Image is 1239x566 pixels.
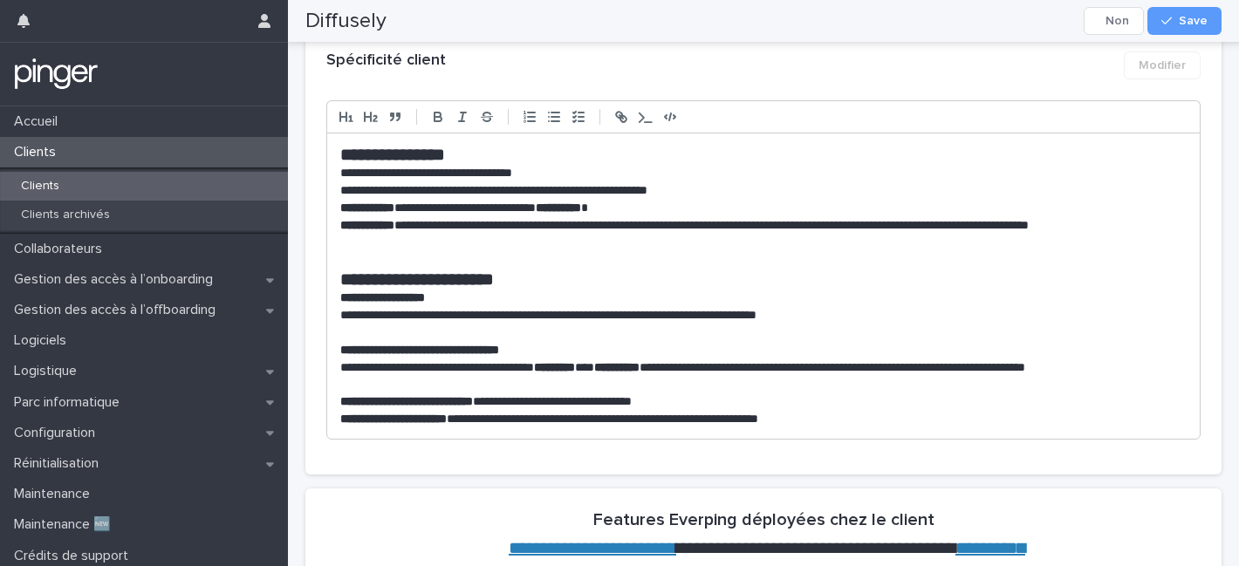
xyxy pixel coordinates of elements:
[7,455,113,472] p: Réinitialisation
[7,486,104,502] p: Maintenance
[7,516,125,533] p: Maintenance 🆕
[1179,15,1208,27] span: Save
[305,9,387,34] h2: Diffusely
[7,394,133,411] p: Parc informatique
[7,271,227,288] p: Gestion des accès à l’onboarding
[1139,57,1186,74] span: Modifier
[593,509,934,530] h2: Features Everping déployées chez le client
[1147,7,1222,35] button: Save
[7,548,142,564] p: Crédits de support
[1124,51,1201,79] button: Modifier
[7,179,73,194] p: Clients
[7,425,109,441] p: Configuration
[7,302,229,318] p: Gestion des accès à l’offboarding
[7,113,72,130] p: Accueil
[7,241,116,257] p: Collaborateurs
[7,332,80,349] p: Logiciels
[7,363,91,379] p: Logistique
[7,144,70,160] p: Clients
[326,51,446,71] h2: Spécificité client
[14,57,99,92] img: mTgBEunGTSyRkCgitkcU
[7,208,124,222] p: Clients archivés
